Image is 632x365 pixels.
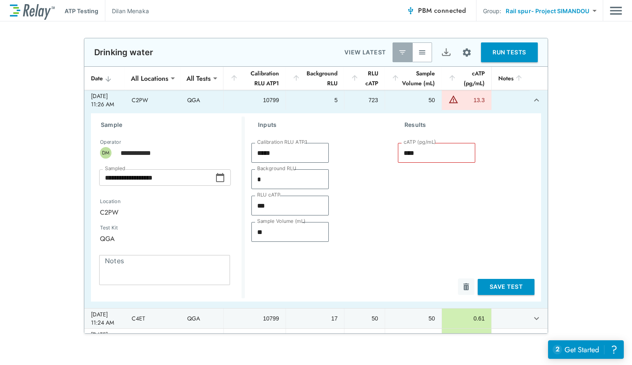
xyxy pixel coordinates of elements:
[548,340,624,359] iframe: Resource center
[257,218,306,224] label: Sample Volume (mL)
[91,310,118,327] div: [DATE] 11:24 AM
[125,309,181,328] td: C4ET
[181,309,223,328] td: QGA
[94,230,177,247] div: QGA
[257,166,296,171] label: Background RLU
[181,329,223,349] td: QGA
[101,120,242,130] h3: Sample
[398,48,407,56] img: Latest
[100,225,163,231] label: Test Kit
[434,6,466,15] span: connected
[351,68,378,88] div: RLU cATP
[530,311,544,325] button: expand row
[181,90,223,110] td: QGA
[448,314,485,323] div: 0.61
[481,42,538,62] button: RUN TESTS
[392,314,435,323] div: 50
[392,96,435,104] div: 50
[84,67,125,90] th: Date
[10,2,55,20] img: LuminUltra Relay
[458,278,474,295] button: Delete
[125,70,174,87] div: All Locations
[391,68,435,88] div: Sample Volume (mL)
[407,7,415,15] img: Connected Icon
[462,47,472,58] img: Settings Icon
[456,42,478,63] button: Site setup
[181,70,216,87] div: All Tests
[351,314,378,323] div: 50
[125,90,181,110] td: C2PW
[91,330,118,347] div: [DATE] 11:23 AM
[448,68,485,88] div: cATP (pg/mL)
[257,192,280,198] label: RLU cATP
[91,92,118,108] div: [DATE] 11:26 AM
[344,47,386,57] p: VIEW LATEST
[99,169,215,186] input: Choose date, selected date is Aug 27, 2025
[105,166,125,171] label: Sampled
[418,48,426,56] img: View All
[125,329,181,349] td: C4KT
[257,139,307,145] label: Calibration RLU ATP1
[100,199,204,204] label: Location
[448,94,458,104] img: Warning
[230,96,279,104] div: 10799
[610,3,622,19] img: Drawer Icon
[230,314,279,323] div: 10799
[462,283,470,291] img: Delete
[292,68,337,88] div: Background RLU
[498,73,523,83] div: Notes
[112,7,149,15] p: Dilan Menaka
[530,332,544,346] button: expand row
[293,314,337,323] div: 17
[258,120,385,130] h3: Inputs
[94,204,233,220] div: C2PW
[293,96,337,104] div: 5
[403,2,469,19] button: PBM connected
[404,120,531,130] h3: Results
[530,93,544,107] button: expand row
[441,47,451,58] img: Export Icon
[404,139,436,145] label: cATP (pg/mL)
[483,7,502,15] p: Group:
[100,139,121,145] label: Operator
[100,147,112,159] div: DM
[65,7,98,15] p: ATP Testing
[351,96,378,104] div: 723
[436,42,456,62] button: Export
[610,3,622,19] button: Main menu
[418,5,466,16] span: PBM
[94,47,153,57] p: Drinking water
[460,96,485,104] div: 13.3
[478,279,534,295] button: Save Test
[230,68,279,88] div: Calibration RLU ATP1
